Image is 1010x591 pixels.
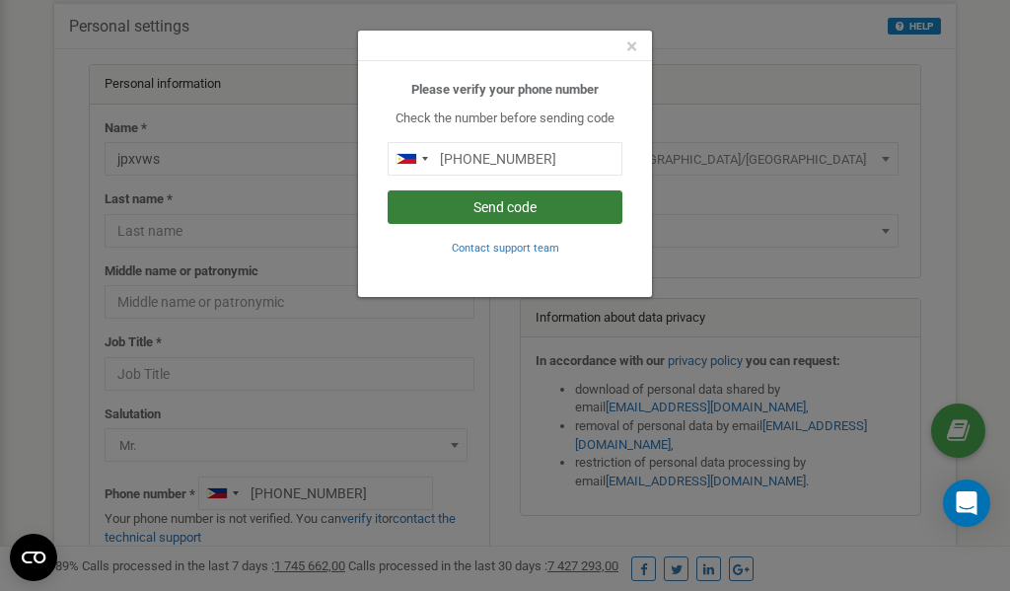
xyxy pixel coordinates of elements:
input: 0905 123 4567 [388,142,622,176]
span: × [626,35,637,58]
a: Contact support team [452,240,559,255]
b: Please verify your phone number [411,82,599,97]
p: Check the number before sending code [388,110,622,128]
button: Close [626,37,637,57]
button: Open CMP widget [10,534,57,581]
div: Telephone country code [389,143,434,175]
div: Open Intercom Messenger [943,480,990,527]
small: Contact support team [452,242,559,255]
button: Send code [388,190,622,224]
